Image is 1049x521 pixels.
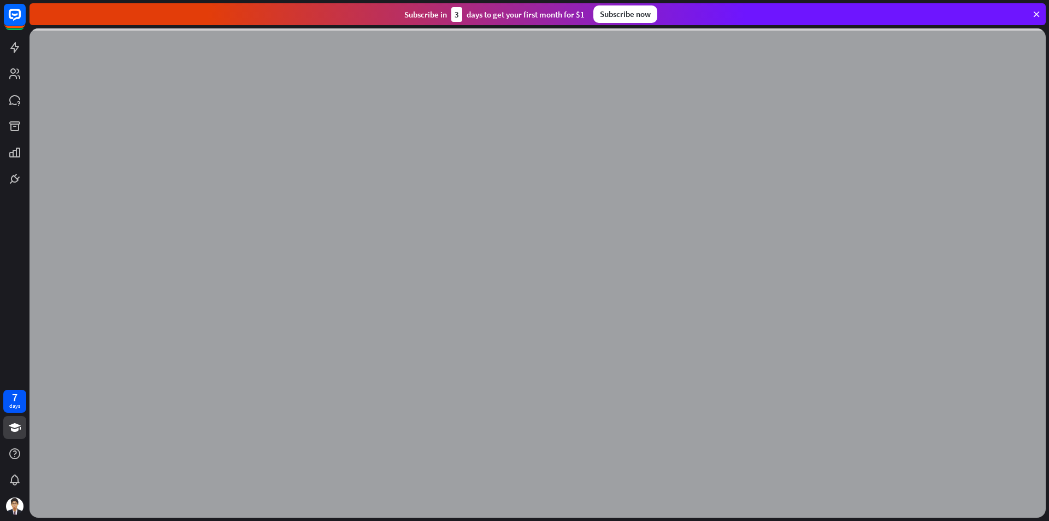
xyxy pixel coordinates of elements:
[3,390,26,413] a: 7 days
[9,402,20,410] div: days
[593,5,657,23] div: Subscribe now
[12,393,17,402] div: 7
[451,7,462,22] div: 3
[404,7,585,22] div: Subscribe in days to get your first month for $1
